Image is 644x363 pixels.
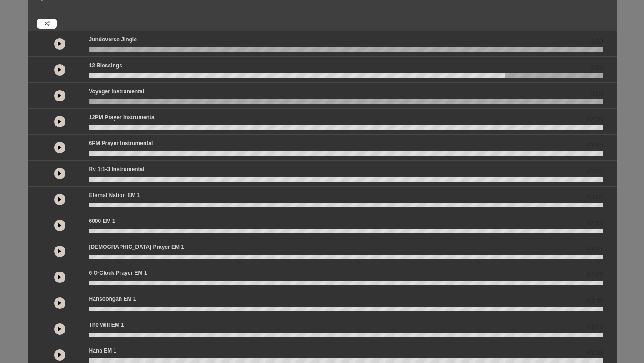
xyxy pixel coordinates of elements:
[89,113,156,121] p: 12PM Prayer Instrumental
[587,348,603,358] span: 03:28
[89,269,147,277] p: 6 o-clock prayer EM 1
[89,217,115,225] p: 6000 EM 1
[590,89,603,98] span: 0.00
[89,321,124,329] p: The Will EM 1
[587,141,603,150] span: 01:55
[587,322,603,332] span: 03:09
[587,244,603,254] span: 03:21
[590,37,603,46] span: 0.00
[89,165,145,173] p: Rv 1:1-3 Instrumental
[587,192,603,202] span: 03:08
[89,347,117,355] p: Hana EM 1
[587,270,603,280] span: 04:27
[89,87,145,96] p: Voyager Instrumental
[89,61,122,70] p: 12 Blessings
[89,35,137,44] p: Jundoverse Jingle
[587,115,603,124] span: 02:38
[590,63,603,72] span: 0.00
[89,243,185,251] p: [DEMOGRAPHIC_DATA] prayer EM 1
[587,166,603,176] span: 02:02
[89,191,140,199] p: Eternal Nation EM 1
[89,139,153,147] p: 6PM Prayer Instrumental
[587,218,603,228] span: 02:39
[89,295,136,303] p: Hansoongan EM 1
[587,296,603,306] span: 02:48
